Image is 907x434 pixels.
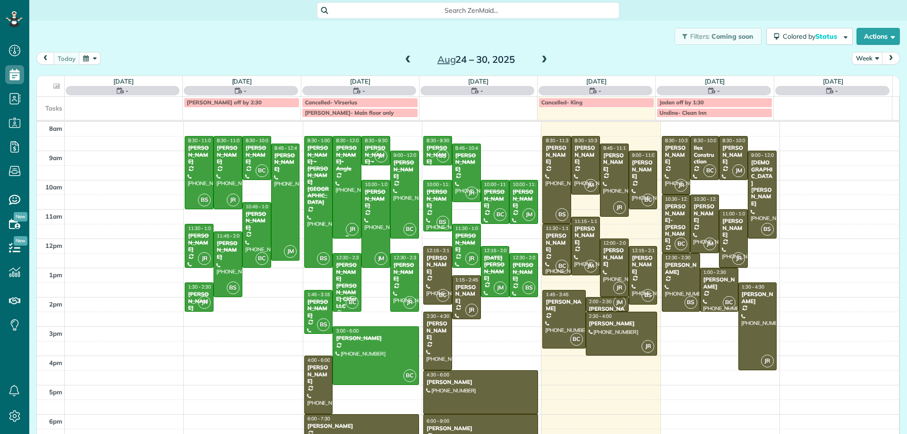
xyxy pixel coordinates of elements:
[522,208,535,221] span: JM
[484,255,507,282] div: [DATE][PERSON_NAME]
[513,255,538,261] span: 12:30 - 2:00
[693,137,719,144] span: 8:30 - 10:00
[436,289,449,302] span: BC
[245,145,268,165] div: [PERSON_NAME]
[188,137,214,144] span: 8:30 - 11:00
[665,203,688,244] div: [PERSON_NAME]-[PERSON_NAME]
[426,188,449,209] div: [PERSON_NAME]
[188,225,214,231] span: 11:30 - 1:00
[586,77,607,85] a: [DATE]
[244,86,247,95] span: -
[217,233,242,239] span: 11:45 - 2:00
[198,296,211,309] span: JR
[484,188,507,209] div: [PERSON_NAME]
[246,137,271,144] span: 8:30 - 10:00
[574,225,597,246] div: [PERSON_NAME]
[436,150,449,162] span: BS
[603,145,629,151] span: 8:45 - 11:15
[336,328,359,334] span: 3:00 - 5:00
[494,281,506,294] span: JM
[589,306,626,319] div: [PERSON_NAME]
[480,86,483,95] span: -
[417,54,535,65] h2: 24 – 30, 2025
[665,255,691,261] span: 12:30 - 2:30
[317,318,330,331] span: BS
[742,284,764,290] span: 1:30 - 4:30
[546,225,571,231] span: 11:30 - 1:15
[427,181,455,187] span: 10:00 - 11:45
[188,145,211,165] div: [PERSON_NAME]
[437,53,456,65] span: Aug
[426,425,535,432] div: [PERSON_NAME]
[375,150,387,162] span: JM
[761,355,774,367] span: JR
[365,181,390,187] span: 10:00 - 1:00
[484,247,510,254] span: 12:15 - 2:00
[256,164,268,177] span: BC
[45,213,62,220] span: 11am
[632,247,658,254] span: 12:15 - 2:15
[256,252,268,265] span: BC
[632,159,655,179] div: [PERSON_NAME]
[852,52,883,65] button: Week
[751,159,774,207] div: [DEMOGRAPHIC_DATA][PERSON_NAME]
[49,300,62,308] span: 2pm
[732,252,745,265] span: JR
[427,313,449,319] span: 2:30 - 4:30
[642,289,654,302] span: BS
[722,211,748,217] span: 11:00 - 1:00
[393,159,416,179] div: [PERSON_NAME]
[365,137,387,144] span: 8:30 - 9:30
[613,281,626,294] span: JR
[693,203,716,223] div: [PERSON_NAME]
[703,238,716,250] span: JM
[484,181,513,187] span: 10:00 - 11:30
[665,196,693,202] span: 10:30 - 12:30
[584,260,597,272] span: JM
[512,262,535,282] div: [PERSON_NAME]
[364,188,387,209] div: [PERSON_NAME]
[522,281,535,294] span: BS
[589,320,655,327] div: [PERSON_NAME]
[659,99,704,106] span: Jaden off by 1:30
[545,232,568,253] div: [PERSON_NAME]
[465,252,478,265] span: JR
[427,418,449,424] span: 6:00 - 9:00
[455,232,478,253] div: [PERSON_NAME]
[751,152,777,158] span: 9:00 - 12:00
[284,245,297,258] span: JM
[705,77,725,85] a: [DATE]
[427,247,452,254] span: 12:15 - 2:15
[545,145,568,165] div: [PERSON_NAME]
[675,179,687,192] span: JR
[703,164,716,177] span: BC
[546,291,568,298] span: 1:45 - 3:45
[690,32,710,41] span: Filters:
[675,238,687,250] span: BC
[227,194,240,206] span: JR
[584,179,597,192] span: JM
[642,340,654,353] span: JR
[375,252,387,265] span: JM
[362,86,365,95] span: -
[465,304,478,316] span: JR
[336,255,361,261] span: 12:30 - 2:30
[455,145,481,151] span: 8:45 - 10:45
[45,183,62,191] span: 10am
[468,77,488,85] a: [DATE]
[723,296,736,309] span: BC
[570,333,583,346] span: BC
[703,269,726,275] span: 1:00 - 2:30
[815,32,839,41] span: Status
[603,240,629,246] span: 12:00 - 2:00
[603,152,626,172] div: [PERSON_NAME]
[335,335,416,341] div: [PERSON_NAME]
[217,137,242,144] span: 8:30 - 11:00
[346,223,359,236] span: JR
[188,284,211,290] span: 1:30 - 2:30
[232,77,252,85] a: [DATE]
[427,137,449,144] span: 8:30 - 9:30
[335,262,359,309] div: [PERSON_NAME] [PERSON_NAME] Cider LLC
[494,208,506,221] span: BC
[49,388,62,396] span: 5pm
